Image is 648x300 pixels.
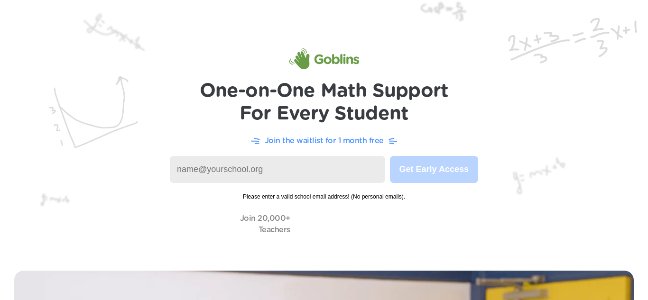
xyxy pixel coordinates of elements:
[240,213,290,236] p: Join 20,000+ Teachers
[390,156,478,183] button: Get Early Access
[170,183,478,201] span: Please enter a valid school email address! (No personal emails).
[200,80,449,125] h1: One-on-One Math Support For Every Student
[170,156,385,183] input: name@yourschool.org
[265,135,384,146] p: Join the waitlist for 1 month free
